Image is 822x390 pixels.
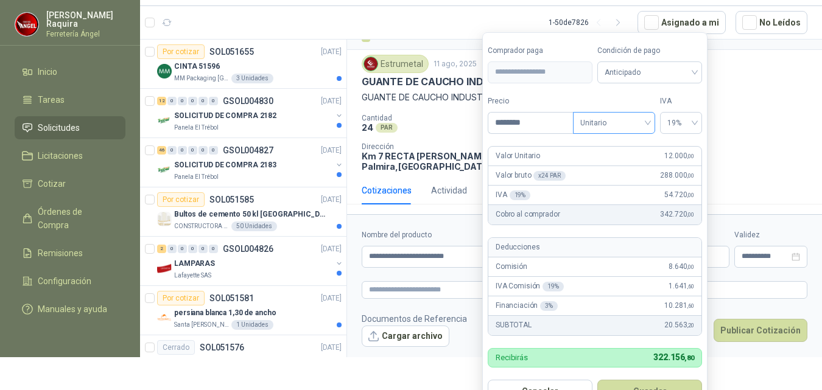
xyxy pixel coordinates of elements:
span: Remisiones [38,246,83,260]
span: Licitaciones [38,149,83,162]
a: Manuales y ayuda [15,298,125,321]
p: Deducciones [496,242,539,253]
p: Panela El Trébol [174,123,219,133]
button: Cargar archivo [362,326,449,347]
span: 19% [667,114,695,132]
span: Cotizar [38,177,66,190]
div: 12 [157,97,166,105]
div: Por cotizar [157,291,205,305]
span: Tareas [38,93,65,106]
span: 10.281 [664,300,694,312]
label: Nombre del producto [362,229,560,241]
p: [DATE] [321,342,342,353]
a: Solicitudes [15,116,125,139]
img: Company Logo [157,212,172,226]
img: Company Logo [364,57,378,71]
span: ,00 [687,211,694,218]
img: Company Logo [157,113,172,128]
label: IVA [660,96,702,107]
span: Órdenes de Compra [38,205,114,232]
img: Company Logo [15,13,38,36]
div: 0 [178,245,187,253]
div: 0 [188,245,197,253]
a: 2 0 0 0 0 0 GSOL004826[DATE] Company LogoLAMPARASLafayette SAS [157,242,344,280]
div: 0 [178,146,187,155]
p: MM Packaging [GEOGRAPHIC_DATA] [174,74,229,83]
p: IVA [496,189,530,201]
span: ,60 [687,283,694,290]
span: 322.156 [653,352,694,362]
a: Por cotizarSOL051585[DATE] Company LogoBultos de cemento 50 kl [GEOGRAPHIC_DATA]CONSTRUCTORA GRUP... [140,187,346,237]
div: 0 [198,97,208,105]
div: 0 [167,245,177,253]
div: Por cotizar [157,192,205,207]
span: close-circle [792,252,800,261]
div: 3 Unidades [231,74,273,83]
div: x 24 PAR [533,171,565,181]
span: 288.000 [660,170,694,181]
p: Lafayette SAS [174,271,211,280]
p: [DATE] [321,194,342,206]
div: 0 [209,97,218,105]
span: 1.641 [669,280,694,292]
div: Por cotizar [157,44,205,59]
p: Comisión [496,261,527,273]
span: Configuración [38,274,91,288]
img: Company Logo [157,162,172,177]
div: 19 % [543,282,564,291]
div: Estrumetal [362,55,429,73]
p: POLIURETANO PARA TAPAR TUBERIA DE SENSORES DE NIVEL DEL BANCO DE HIELO [174,357,326,368]
a: Tareas [15,88,125,111]
div: 0 [167,97,177,105]
div: Actividad [431,184,467,197]
p: Valor bruto [496,170,566,181]
p: [DATE] [321,46,342,58]
p: [DATE] [321,243,342,255]
label: Comprador paga [488,45,592,57]
p: [DATE] [321,145,342,156]
div: 50 Unidades [231,221,277,231]
img: Company Logo [157,310,172,325]
div: 0 [198,146,208,155]
div: 0 [167,146,177,155]
p: persiana blanca 1,30 de ancho [174,307,276,319]
div: 3 % [540,301,558,311]
label: Condición de pago [597,45,702,57]
p: Panela El Trébol [174,172,219,182]
span: 342.720 [660,209,694,220]
div: Cerrado [157,340,195,355]
p: Dirección [362,142,492,151]
span: ,00 [687,153,694,159]
span: 20.563 [664,319,694,331]
div: 2 [157,245,166,253]
p: 11 ago, 2025 [434,58,477,70]
div: 46 [157,146,166,155]
a: Órdenes de Compra [15,200,125,237]
p: 24 [362,122,373,133]
p: Recibirás [496,353,528,361]
p: LAMPARAS [174,258,215,270]
div: 0 [188,146,197,155]
p: GSOL004827 [223,146,273,155]
a: Configuración [15,270,125,293]
span: Solicitudes [38,121,80,134]
span: 54.720 [664,189,694,201]
p: [PERSON_NAME] Raquira [46,11,125,28]
span: Inicio [38,65,57,78]
p: SUBTOTAL [496,319,532,331]
a: Inicio [15,60,125,83]
div: 0 [209,146,218,155]
a: CerradoSOL051576[DATE] POLIURETANO PARA TAPAR TUBERIA DE SENSORES DE NIVEL DEL BANCO DE HIELO [140,335,346,385]
p: Cantidad [362,114,518,122]
p: [DATE] [321,293,342,304]
a: 12 0 0 0 0 0 GSOL004830[DATE] Company LogoSOLICITUD DE COMPRA 2182Panela El Trébol [157,94,344,133]
p: GUANTE DE CAUCHO INDUSTRIAL C-35 [362,91,807,104]
div: 19 % [510,190,531,200]
label: Validez [734,229,807,241]
p: SOLICITUD DE COMPRA 2183 [174,159,276,171]
div: 0 [188,97,197,105]
p: GSOL004826 [223,245,273,253]
p: Valor Unitario [496,150,540,162]
span: ,00 [687,192,694,198]
p: SOL051581 [209,294,254,302]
